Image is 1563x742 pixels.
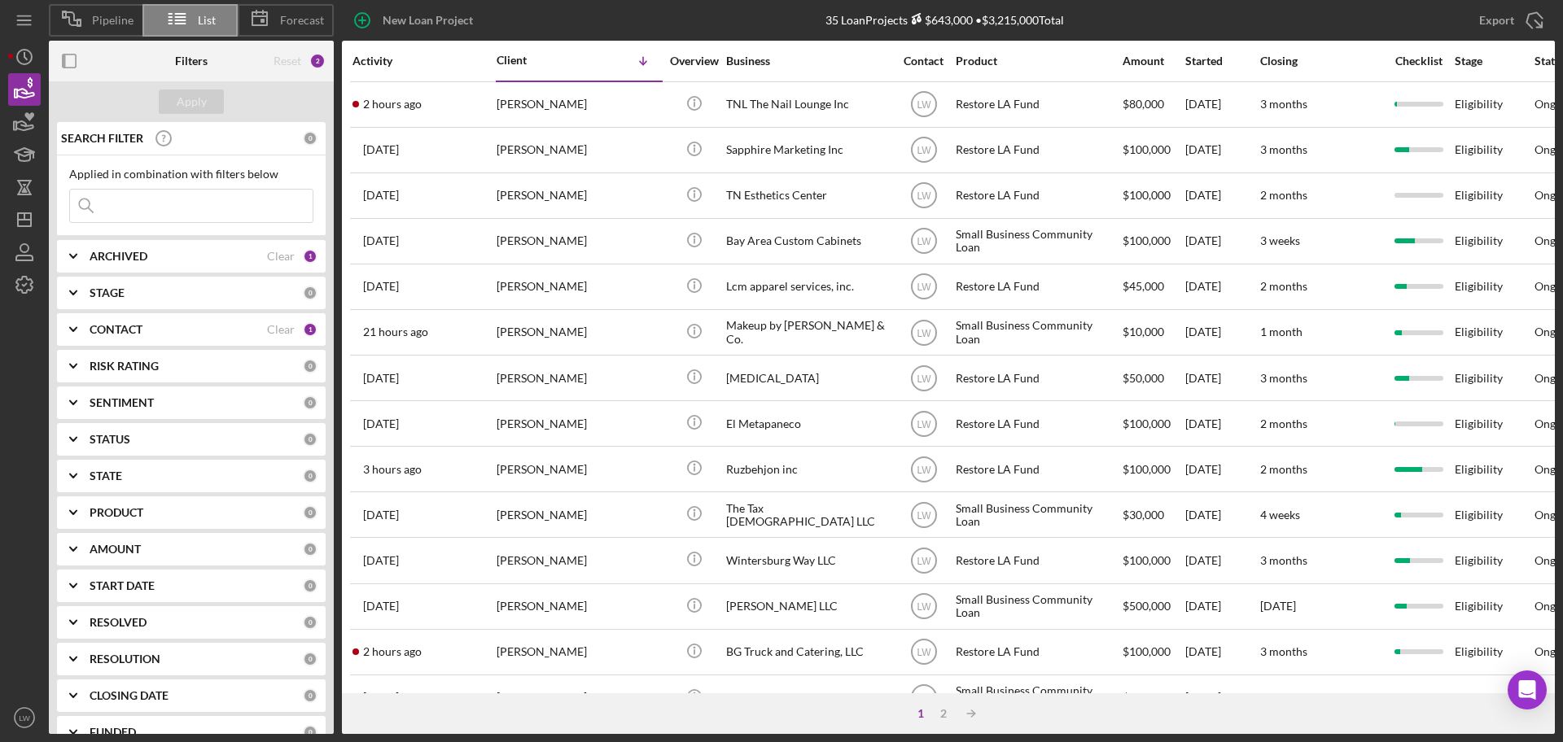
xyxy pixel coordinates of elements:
div: [PERSON_NAME] [497,129,659,172]
time: 3 months [1260,644,1307,658]
div: [DATE] [1185,356,1259,399]
div: [DATE] [1185,447,1259,491]
text: LW [917,556,931,567]
div: Closing [1260,55,1382,68]
text: LW [917,692,931,704]
div: Eligibility [1455,311,1533,354]
div: Overview [663,55,725,68]
b: RISK RATING [90,360,159,373]
div: Activity [352,55,495,68]
div: 0 [303,359,317,373]
span: $30,000 [1123,508,1164,522]
time: 1 month [1260,690,1302,704]
span: $10,000 [1123,325,1164,338]
time: 2025-10-01 18:04 [363,98,422,111]
text: LW [19,714,31,722]
div: [PERSON_NAME] [497,447,659,491]
div: 0 [303,725,317,740]
div: [PERSON_NAME] [497,631,659,674]
div: Restore LA Fund [956,356,1119,399]
b: START DATE [90,579,155,592]
div: 0 [303,615,317,630]
div: [DATE] [1185,631,1259,674]
div: [DATE] [1185,174,1259,217]
div: Eligibility [1455,585,1533,628]
button: New Loan Project [342,4,489,37]
time: 3 months [1260,371,1307,385]
text: LW [917,647,931,658]
span: List [198,14,216,27]
div: [PERSON_NAME] [497,493,659,536]
button: Apply [159,89,224,114]
div: Contact [893,55,954,68]
button: LW [8,701,41,734]
div: TNL The Nail Lounge Inc [726,83,889,126]
div: [DATE] [1185,402,1259,445]
text: LW [917,327,931,338]
span: $100,000 [1123,417,1171,430]
div: The Tax [DEMOGRAPHIC_DATA] LLC [726,493,889,536]
b: PRODUCT [90,506,143,519]
div: Started [1185,55,1259,68]
div: [DATE] [1185,676,1259,719]
time: 2 months [1260,462,1307,476]
b: ARCHIVED [90,250,147,263]
time: 2025-09-30 18:58 [363,280,399,293]
span: $45,000 [1123,279,1164,293]
div: Ruzbehjon inc [726,447,889,491]
time: 2025-10-01 17:10 [363,463,422,476]
div: 0 [303,469,317,483]
div: Eligibility [1455,539,1533,582]
text: LW [917,145,931,156]
time: 3 weeks [1260,234,1300,247]
div: Eligibility [1455,447,1533,491]
span: $50,000 [1123,371,1164,385]
div: 0 [303,131,317,146]
div: 0 [303,652,317,666]
div: Eligibility [1455,129,1533,172]
div: [PERSON_NAME] [497,356,659,399]
span: $100,000 [1123,644,1171,658]
b: AMOUNT [90,543,141,556]
time: 3 months [1260,142,1307,156]
div: Open Intercom Messenger [1508,670,1547,709]
div: Export [1479,4,1514,37]
time: 3 months [1260,553,1307,567]
span: $100,000 [1123,142,1171,156]
time: 2 months [1260,279,1307,293]
div: Checklist [1384,55,1453,68]
div: El Metapaneco [726,402,889,445]
div: [PERSON_NAME] [497,539,659,582]
div: [MEDICAL_DATA] [726,356,889,399]
time: 2025-09-30 02:38 [363,691,399,704]
div: [DATE] [1185,220,1259,263]
span: $50,000 [1123,690,1164,704]
div: Reset [274,55,301,68]
div: [PERSON_NAME] [497,83,659,126]
div: Business [726,55,889,68]
div: [PERSON_NAME] [497,174,659,217]
div: [DATE] [1185,539,1259,582]
div: TN Esthetics Center [726,174,889,217]
div: Eligibility [1455,220,1533,263]
div: Client [497,54,578,67]
div: [PERSON_NAME] [497,265,659,308]
text: LW [917,509,931,521]
time: 2025-10-01 18:07 [363,645,422,658]
time: 2025-09-29 22:17 [363,143,399,156]
time: 2025-09-30 17:14 [363,554,399,567]
div: [DATE] [1185,265,1259,308]
div: Small Business Community Loan [956,220,1119,263]
span: $100,000 [1123,234,1171,247]
time: 2025-09-30 22:54 [363,325,428,338]
div: Restore LA Fund [956,265,1119,308]
b: STAGE [90,286,125,299]
div: Small Business Community Loan [956,585,1119,628]
div: [DATE] [1185,129,1259,172]
div: 0 [303,688,317,703]
div: Applied in combination with filters below [69,168,313,181]
div: Clear [267,250,295,263]
b: STATE [90,469,122,482]
text: LW [917,99,931,111]
div: Small Business Community Loan [956,311,1119,354]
